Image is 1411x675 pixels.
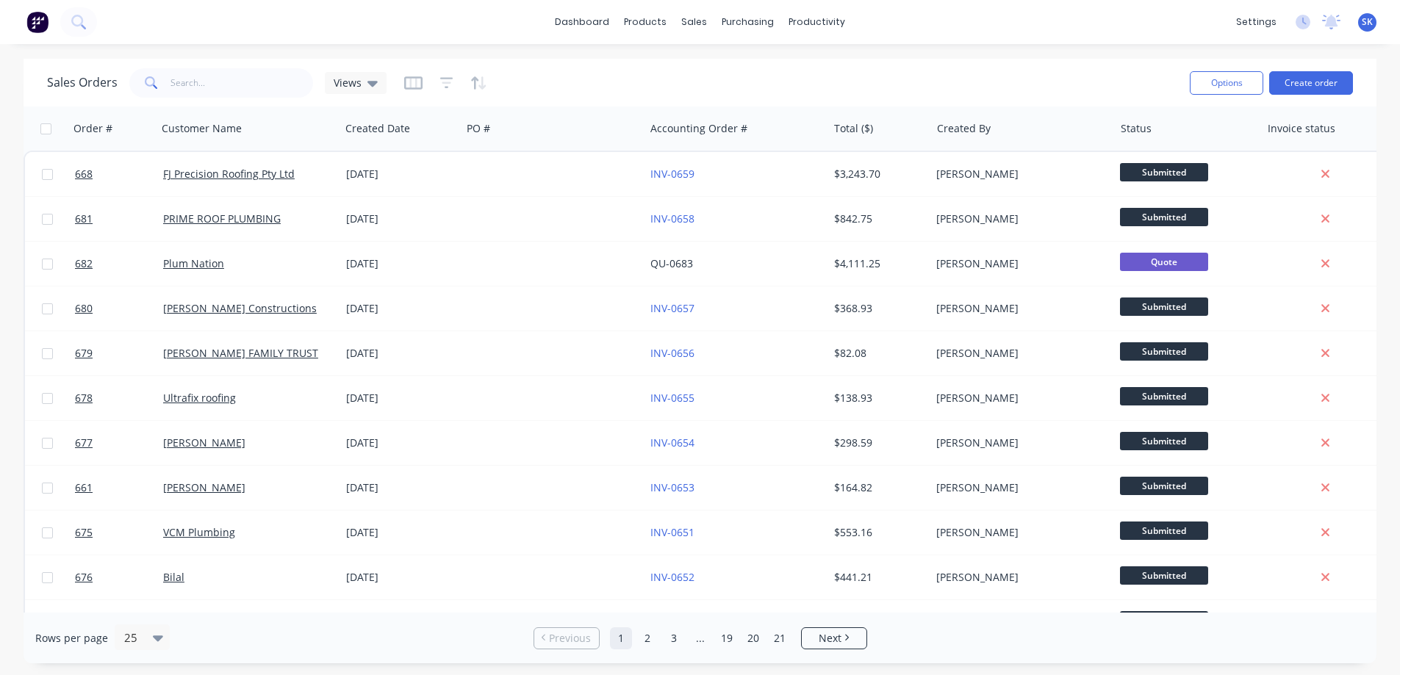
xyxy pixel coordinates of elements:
div: $3,243.70 [834,167,920,181]
span: 682 [75,256,93,271]
a: 668 [75,152,163,196]
a: INV-0654 [650,436,694,450]
span: Previous [549,631,591,646]
div: [PERSON_NAME] [936,167,1099,181]
a: Previous page [534,631,599,646]
a: [PERSON_NAME] [163,480,245,494]
span: Submitted [1120,477,1208,495]
div: [PERSON_NAME] [936,256,1099,271]
div: $164.82 [834,480,920,495]
span: Views [334,75,362,90]
a: Plum Nation [163,256,224,270]
div: [PERSON_NAME] [936,391,1099,405]
div: purchasing [714,11,781,33]
span: Submitted [1120,432,1208,450]
a: Page 1 is your current page [610,627,632,649]
h1: Sales Orders [47,76,118,90]
span: Submitted [1120,566,1208,585]
a: Page 21 [769,627,791,649]
button: Create order [1269,71,1353,95]
div: [PERSON_NAME] [936,346,1099,361]
a: INV-0658 [650,212,694,225]
div: Customer Name [162,121,242,136]
span: 661 [75,480,93,495]
span: 675 [75,525,93,540]
div: Accounting Order # [650,121,747,136]
div: productivity [781,11,852,33]
a: [PERSON_NAME] [163,436,245,450]
a: Page 3 [663,627,685,649]
a: Jump forward [689,627,711,649]
span: 681 [75,212,93,226]
span: Submitted [1120,163,1208,181]
a: INV-0656 [650,346,694,360]
input: Search... [170,68,314,98]
span: 679 [75,346,93,361]
div: settings [1229,11,1284,33]
a: 679 [75,331,163,375]
div: [PERSON_NAME] [936,301,1099,316]
div: Status [1121,121,1152,136]
span: Submitted [1120,387,1208,405]
span: SK [1362,15,1373,29]
div: [DATE] [346,167,456,181]
div: $138.93 [834,391,920,405]
a: INV-0655 [650,391,694,405]
div: $553.16 [834,525,920,540]
div: $4,111.25 [834,256,920,271]
div: [DATE] [346,436,456,450]
span: 676 [75,570,93,585]
div: Order # [73,121,112,136]
div: [DATE] [346,525,456,540]
a: [PERSON_NAME] Constructions [163,301,317,315]
div: $441.21 [834,570,920,585]
div: Created Date [345,121,410,136]
a: 674 [75,600,163,644]
div: [DATE] [346,256,456,271]
div: [DATE] [346,301,456,316]
div: products [617,11,674,33]
a: QU-0683 [650,256,693,270]
a: INV-0657 [650,301,694,315]
div: $298.59 [834,436,920,450]
a: INV-0652 [650,570,694,584]
a: INV-0659 [650,167,694,181]
span: Quote [1120,253,1208,271]
a: Page 20 [742,627,764,649]
a: dashboard [547,11,617,33]
a: 682 [75,242,163,286]
div: PO # [467,121,490,136]
div: [DATE] [346,570,456,585]
button: Options [1190,71,1263,95]
div: [DATE] [346,391,456,405]
div: Created By [937,121,991,136]
span: 680 [75,301,93,316]
span: 678 [75,391,93,405]
div: [DATE] [346,212,456,226]
div: [PERSON_NAME] [936,570,1099,585]
a: Page 19 [716,627,738,649]
a: Ultrafix roofing [163,391,236,405]
ul: Pagination [528,627,873,649]
img: Factory [26,11,49,33]
div: [PERSON_NAME] [936,525,1099,540]
div: Invoice status [1268,121,1335,136]
span: 677 [75,436,93,450]
a: INV-0653 [650,480,694,494]
span: Submitted [1120,521,1208,540]
div: [DATE] [346,346,456,361]
div: [PERSON_NAME] [936,436,1099,450]
a: Page 2 [636,627,658,649]
a: 661 [75,466,163,510]
div: [PERSON_NAME] [936,212,1099,226]
div: [PERSON_NAME] [936,480,1099,495]
a: INV-0651 [650,525,694,539]
span: Submitted [1120,611,1208,629]
span: Rows per page [35,631,108,646]
a: FJ Precision Roofing Pty Ltd [163,167,295,181]
span: Submitted [1120,297,1208,316]
a: 680 [75,286,163,331]
a: Next page [802,631,866,646]
span: Next [819,631,841,646]
div: [DATE] [346,480,456,495]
